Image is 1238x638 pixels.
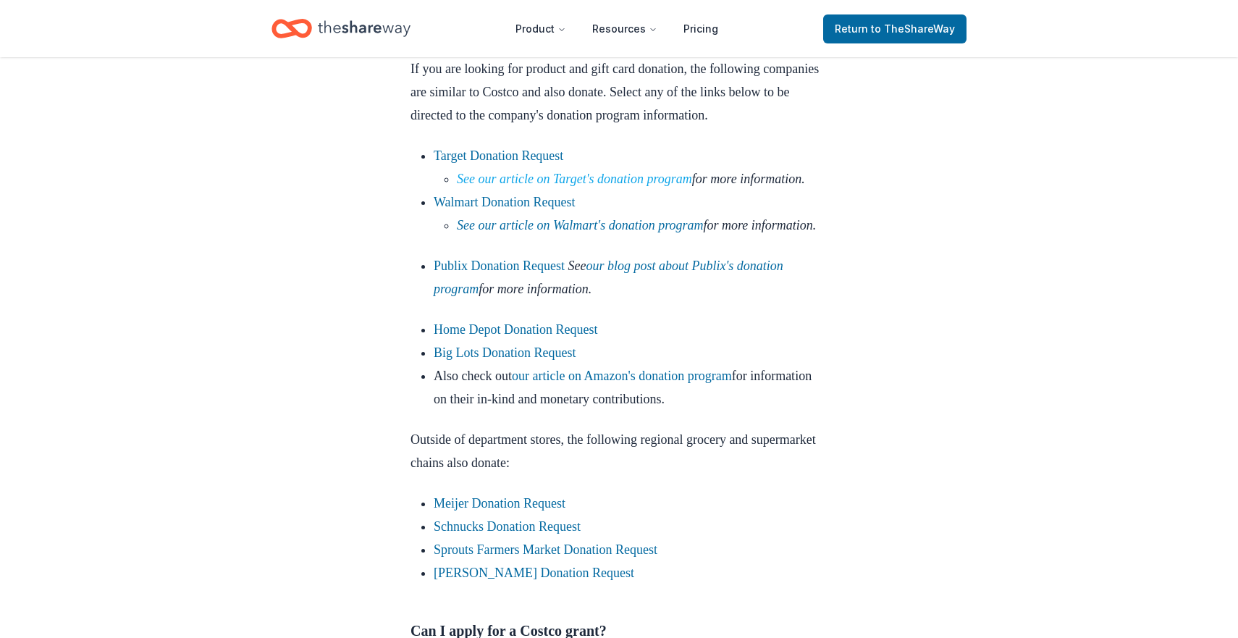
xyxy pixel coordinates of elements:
[434,542,657,557] a: Sprouts Farmers Market Donation Request
[434,195,576,209] a: Walmart Donation Request
[512,369,732,383] a: our article on Amazon's donation program
[835,20,955,38] span: Return
[581,14,669,43] button: Resources
[457,218,816,232] em: for more information.
[434,259,783,296] em: See for more information.
[410,57,828,127] p: If you are looking for product and gift card donation, the following companies are similar to Cos...
[271,12,410,46] a: Home
[434,148,563,163] a: Target Donation Request
[457,218,704,232] a: See our article on Walmart's donation program
[434,519,581,534] a: Schnucks Donation Request
[457,172,692,186] a: See our article on Target's donation program
[871,22,955,35] span: to TheShareWay
[434,364,828,411] li: Also check out for information on their in-kind and monetary contributions.
[504,12,730,46] nav: Main
[504,14,578,43] button: Product
[434,259,783,296] a: our blog post about Publix's donation program
[434,322,597,337] a: Home Depot Donation Request
[434,345,576,360] a: Big Lots Donation Request
[410,428,828,474] p: Outside of department stores, the following regional grocery and supermarket chains also donate:
[434,566,634,580] a: [PERSON_NAME] Donation Request
[672,14,730,43] a: Pricing
[434,259,565,273] a: Publix Donation Request
[434,496,565,511] a: Meijer Donation Request
[457,172,805,186] em: for more information.
[823,14,967,43] a: Returnto TheShareWay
